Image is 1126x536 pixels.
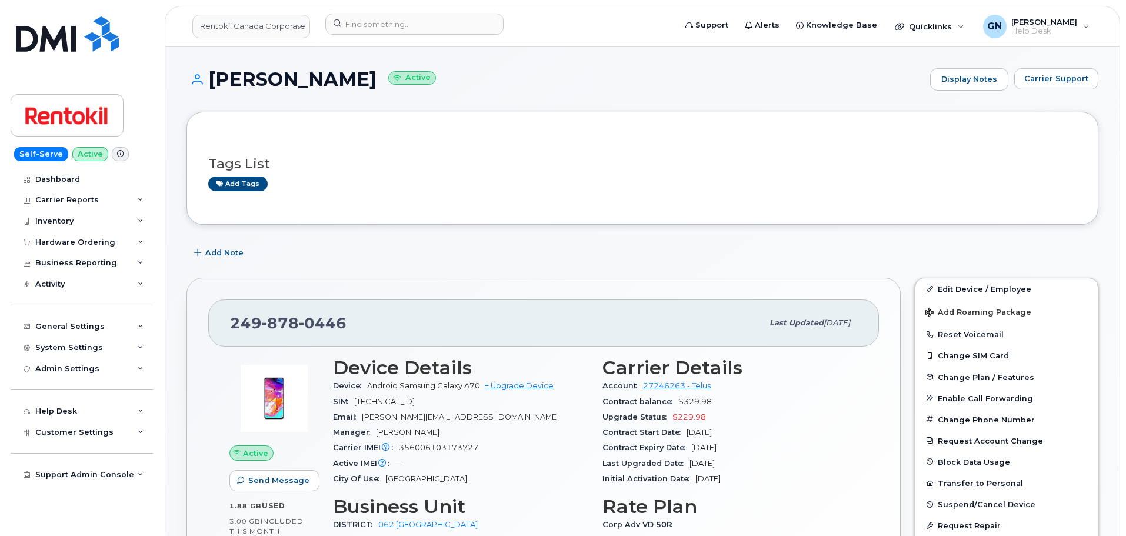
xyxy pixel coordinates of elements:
span: Suspend/Cancel Device [938,500,1035,509]
h3: Rate Plan [602,496,858,517]
button: Change Phone Number [915,409,1098,430]
span: [DATE] [687,428,712,437]
span: Corp Adv VD 50R [602,520,678,529]
span: Carrier Support [1024,73,1088,84]
button: Suspend/Cancel Device [915,494,1098,515]
span: used [262,501,285,510]
h3: Device Details [333,357,588,378]
span: SIM [333,397,354,406]
span: Manager [333,428,376,437]
button: Add Roaming Package [915,299,1098,324]
button: Transfer to Personal [915,472,1098,494]
span: Enable Call Forwarding [938,394,1033,402]
button: Add Note [186,242,254,264]
span: Add Roaming Package [925,308,1031,319]
button: Change SIM Card [915,345,1098,366]
a: 27246263 - Telus [643,381,711,390]
span: included this month [229,517,304,536]
span: [PERSON_NAME] [376,428,439,437]
span: Send Message [248,475,309,486]
button: Enable Call Forwarding [915,388,1098,409]
span: 1.88 GB [229,502,262,510]
a: Display Notes [930,68,1008,91]
button: Block Data Usage [915,451,1098,472]
span: [PERSON_NAME][EMAIL_ADDRESS][DOMAIN_NAME] [362,412,559,421]
small: Active [388,71,436,85]
h3: Carrier Details [602,357,858,378]
button: Carrier Support [1014,68,1098,89]
span: [GEOGRAPHIC_DATA] [385,474,467,483]
a: + Upgrade Device [485,381,554,390]
span: Contract Expiry Date [602,443,691,452]
span: Active IMEI [333,459,395,468]
h3: Tags List [208,157,1077,171]
button: Request Account Change [915,430,1098,451]
span: $329.98 [678,397,712,406]
span: Add Note [205,247,244,258]
button: Reset Voicemail [915,324,1098,345]
span: Upgrade Status [602,412,672,421]
span: Active [243,448,268,459]
span: 249 [230,314,347,332]
span: Android Samsung Galaxy A70 [367,381,480,390]
span: Email [333,412,362,421]
button: Change Plan / Features [915,367,1098,388]
a: Add tags [208,177,268,191]
button: Send Message [229,470,319,491]
span: [DATE] [695,474,721,483]
span: DISTRICT [333,520,378,529]
span: 0446 [299,314,347,332]
span: [TECHNICAL_ID] [354,397,415,406]
h1: [PERSON_NAME] [186,69,924,89]
span: Device [333,381,367,390]
span: [DATE] [689,459,715,468]
span: Account [602,381,643,390]
span: $229.98 [672,412,706,421]
button: Request Repair [915,515,1098,536]
span: Last Upgraded Date [602,459,689,468]
span: 3.00 GB [229,517,261,525]
span: [DATE] [691,443,717,452]
span: Contract Start Date [602,428,687,437]
span: Last updated [769,318,824,327]
span: — [395,459,403,468]
img: image20231002-4137094-kfxgu9.jpeg [239,363,309,434]
span: City Of Use [333,474,385,483]
span: [DATE] [824,318,850,327]
span: Change Plan / Features [938,372,1034,381]
span: Contract balance [602,397,678,406]
span: Carrier IMEI [333,443,399,452]
span: 356006103173727 [399,443,478,452]
a: 062 [GEOGRAPHIC_DATA] [378,520,478,529]
h3: Business Unit [333,496,588,517]
a: Edit Device / Employee [915,278,1098,299]
span: 878 [262,314,299,332]
span: Initial Activation Date [602,474,695,483]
